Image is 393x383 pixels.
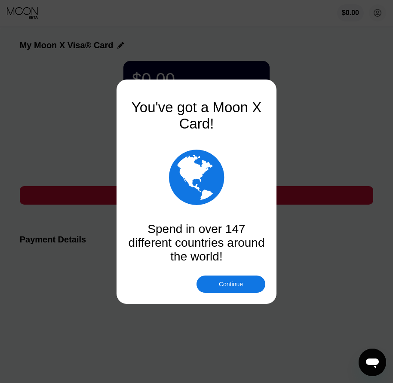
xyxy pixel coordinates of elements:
[196,276,265,293] div: Continue
[359,349,386,376] iframe: Button to launch messaging window
[128,99,265,132] div: You've got a Moon X Card!
[128,222,265,264] div: Spend in over 147 different countries around the world!
[219,281,243,288] div: Continue
[169,145,224,209] div: 
[128,145,265,209] div: 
